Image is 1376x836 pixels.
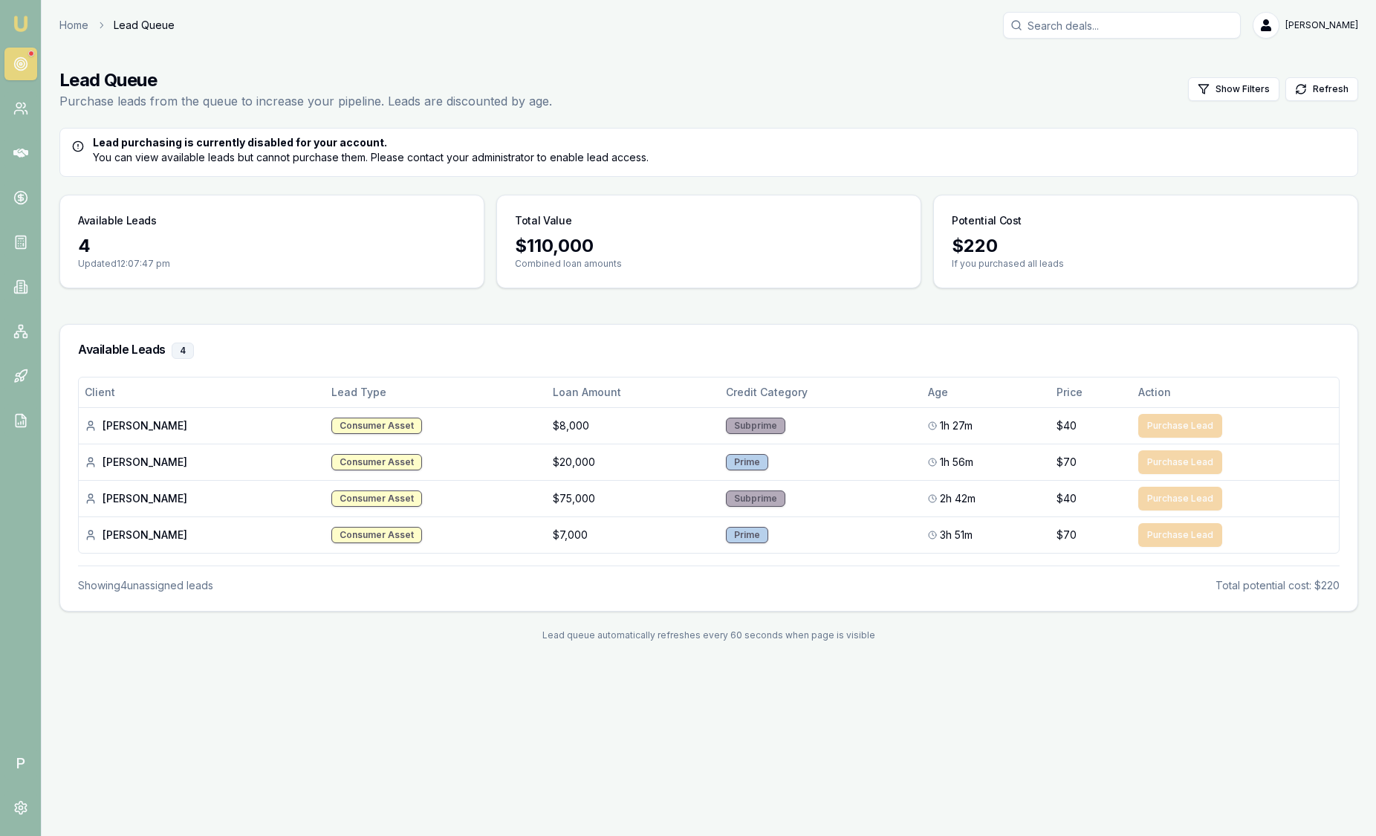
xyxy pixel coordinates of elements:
[4,747,37,780] span: P
[726,490,785,507] div: Subprime
[325,378,547,407] th: Lead Type
[726,527,768,543] div: Prime
[1188,77,1279,101] button: Show Filters
[1057,418,1077,433] span: $40
[85,528,319,542] div: [PERSON_NAME]
[78,258,466,270] p: Updated 12:07:47 pm
[79,378,325,407] th: Client
[952,234,1340,258] div: $ 220
[940,491,976,506] span: 2h 42m
[1057,528,1077,542] span: $70
[331,454,422,470] div: Consumer Asset
[940,418,973,433] span: 1h 27m
[114,18,175,33] span: Lead Queue
[922,378,1051,407] th: Age
[59,18,88,33] a: Home
[547,407,720,444] td: $8,000
[78,234,466,258] div: 4
[85,418,319,433] div: [PERSON_NAME]
[515,234,903,258] div: $ 110,000
[547,480,720,516] td: $75,000
[547,444,720,480] td: $20,000
[952,213,1022,228] h3: Potential Cost
[59,629,1358,641] div: Lead queue automatically refreshes every 60 seconds when page is visible
[78,578,213,593] div: Showing 4 unassigned lead s
[1285,77,1358,101] button: Refresh
[59,68,552,92] h1: Lead Queue
[331,527,422,543] div: Consumer Asset
[952,258,1340,270] p: If you purchased all leads
[172,343,194,359] div: 4
[515,213,571,228] h3: Total Value
[547,378,720,407] th: Loan Amount
[940,455,973,470] span: 1h 56m
[59,18,175,33] nav: breadcrumb
[85,491,319,506] div: [PERSON_NAME]
[726,454,768,470] div: Prime
[1057,491,1077,506] span: $40
[720,378,922,407] th: Credit Category
[78,343,1340,359] h3: Available Leads
[1132,378,1339,407] th: Action
[12,15,30,33] img: emu-icon-u.png
[1285,19,1358,31] span: [PERSON_NAME]
[331,418,422,434] div: Consumer Asset
[547,516,720,553] td: $7,000
[1051,378,1132,407] th: Price
[940,528,973,542] span: 3h 51m
[331,490,422,507] div: Consumer Asset
[726,418,785,434] div: Subprime
[515,258,903,270] p: Combined loan amounts
[59,92,552,110] p: Purchase leads from the queue to increase your pipeline. Leads are discounted by age.
[1057,455,1077,470] span: $70
[72,135,1346,165] div: You can view available leads but cannot purchase them. Please contact your administrator to enabl...
[1216,578,1340,593] div: Total potential cost: $220
[1003,12,1241,39] input: Search deals
[85,455,319,470] div: [PERSON_NAME]
[78,213,157,228] h3: Available Leads
[93,136,387,149] strong: Lead purchasing is currently disabled for your account.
